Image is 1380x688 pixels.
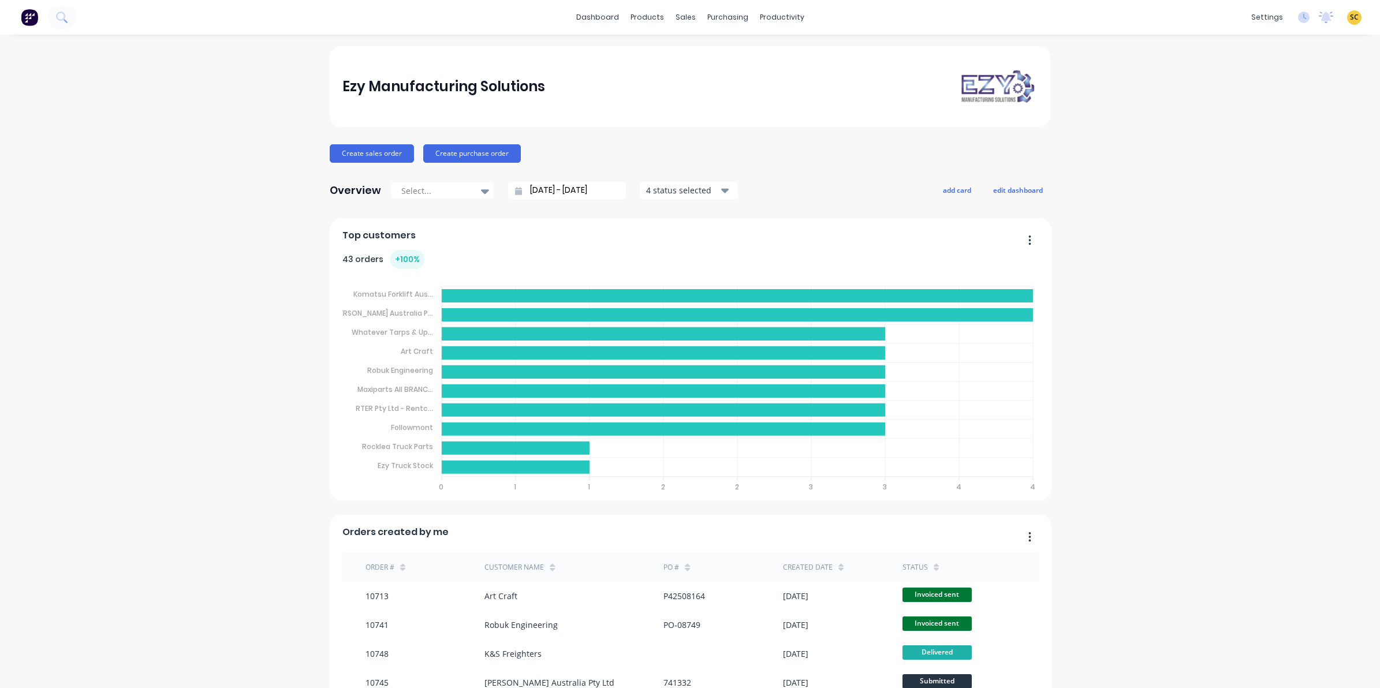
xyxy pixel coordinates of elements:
[783,648,808,660] div: [DATE]
[367,365,433,375] tspan: Robuk Engineering
[663,619,700,631] div: PO-08749
[1350,12,1359,23] span: SC
[570,9,625,26] a: dashboard
[902,588,972,602] span: Invoiced sent
[702,9,754,26] div: purchasing
[353,289,433,299] tspan: Komatsu Forklift Aus...
[735,482,739,492] tspan: 2
[986,182,1050,197] button: edit dashboard
[342,229,416,242] span: Top customers
[484,562,544,573] div: Customer Name
[957,482,962,492] tspan: 4
[663,590,705,602] div: P42508164
[1031,482,1036,492] tspan: 4
[902,616,972,631] span: Invoiced sent
[902,645,972,660] span: Delivered
[330,179,381,202] div: Overview
[1245,9,1289,26] div: settings
[21,9,38,26] img: Factory
[935,182,979,197] button: add card
[588,482,590,492] tspan: 1
[663,562,679,573] div: PO #
[362,442,433,451] tspan: Rocklea Truck Parts
[401,346,433,356] tspan: Art Craft
[670,9,702,26] div: sales
[783,619,808,631] div: [DATE]
[754,9,810,26] div: productivity
[365,648,389,660] div: 10748
[333,308,433,318] tspan: [PERSON_NAME] Australia P...
[342,250,424,269] div: 43 orders
[390,250,424,269] div: + 100 %
[378,461,434,470] tspan: Ezy Truck Stock
[342,525,449,539] span: Orders created by me
[809,482,813,492] tspan: 3
[783,590,808,602] div: [DATE]
[883,482,887,492] tspan: 3
[484,619,558,631] div: Robuk Engineering
[957,68,1038,105] img: Ezy Manufacturing Solutions
[646,184,719,196] div: 4 status selected
[365,619,389,631] div: 10741
[365,590,389,602] div: 10713
[783,562,833,573] div: Created date
[484,648,542,660] div: K&S Freighters
[365,562,394,573] div: Order #
[514,482,516,492] tspan: 1
[439,482,443,492] tspan: 0
[342,75,545,98] div: Ezy Manufacturing Solutions
[352,327,433,337] tspan: Whatever Tarps & Up...
[661,482,665,492] tspan: 2
[484,590,517,602] div: Art Craft
[330,144,414,163] button: Create sales order
[391,422,433,432] tspan: Followmont
[902,562,928,573] div: status
[357,384,433,394] tspan: Maxiparts All BRANC...
[423,144,521,163] button: Create purchase order
[356,403,433,413] tspan: RTER Pty Ltd - Rentc...
[640,182,738,199] button: 4 status selected
[625,9,670,26] div: products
